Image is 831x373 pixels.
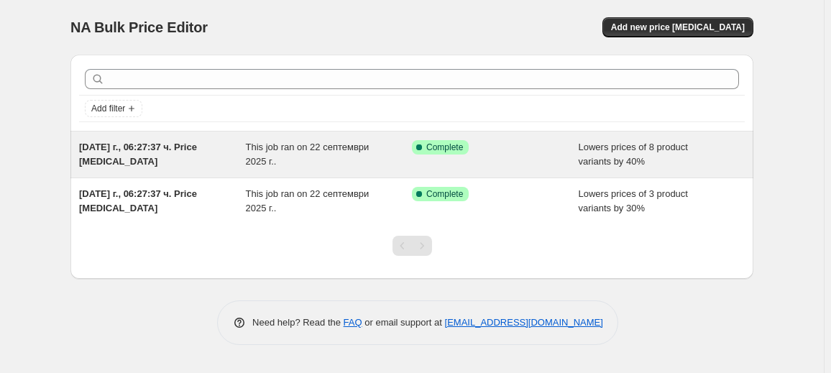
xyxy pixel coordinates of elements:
span: Complete [426,142,463,153]
span: [DATE] г., 06:27:37 ч. Price [MEDICAL_DATA] [79,142,197,167]
span: Add new price [MEDICAL_DATA] [611,22,745,33]
span: This job ran on 22 септември 2025 г.. [246,188,369,213]
span: NA Bulk Price Editor [70,19,208,35]
button: Add new price [MEDICAL_DATA] [602,17,753,37]
span: Need help? Read the [252,317,344,328]
span: This job ran on 22 септември 2025 г.. [246,142,369,167]
span: Lowers prices of 3 product variants by 30% [579,188,688,213]
span: Add filter [91,103,125,114]
span: or email support at [362,317,445,328]
span: Complete [426,188,463,200]
span: [DATE] г., 06:27:37 ч. Price [MEDICAL_DATA] [79,188,197,213]
button: Add filter [85,100,142,117]
a: FAQ [344,317,362,328]
a: [EMAIL_ADDRESS][DOMAIN_NAME] [445,317,603,328]
span: Lowers prices of 8 product variants by 40% [579,142,688,167]
nav: Pagination [392,236,432,256]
